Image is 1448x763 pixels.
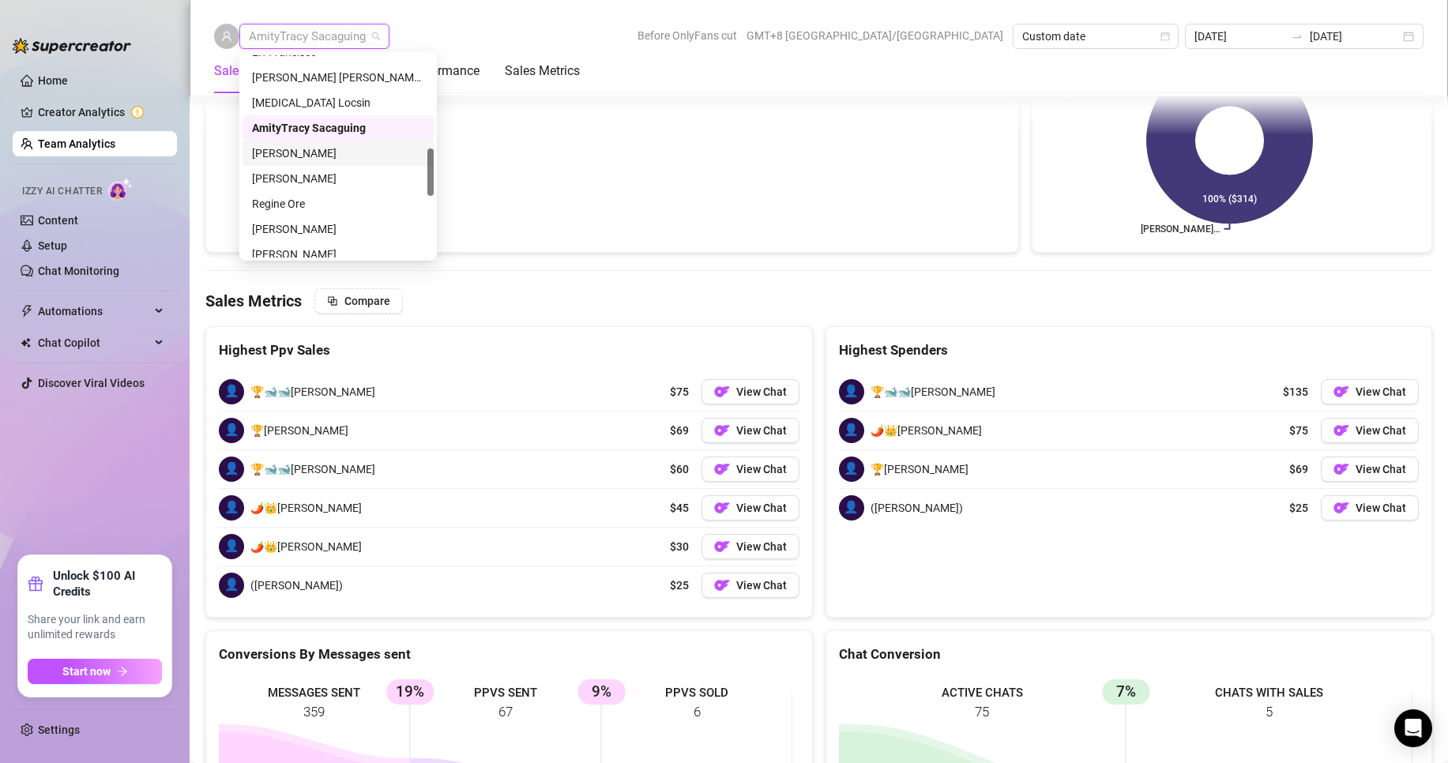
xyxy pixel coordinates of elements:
[1141,224,1220,235] text: [PERSON_NAME]…
[1356,385,1406,398] span: View Chat
[21,305,33,318] span: thunderbolt
[38,377,145,389] a: Discover Viral Videos
[701,457,799,482] button: OFView Chat
[1289,499,1308,517] span: $25
[1356,502,1406,514] span: View Chat
[221,31,232,42] span: user
[250,577,343,594] span: ([PERSON_NAME])
[1291,30,1303,43] span: swap-right
[219,573,244,598] span: 👤
[38,74,68,87] a: Home
[871,383,995,400] span: 🏆🐋🐋[PERSON_NAME]
[108,178,133,201] img: AI Chatter
[701,379,799,404] button: OFView Chat
[736,424,787,437] span: View Chat
[1394,709,1432,747] div: Open Intercom Messenger
[252,119,424,137] div: AmityTracy Sacaguing
[505,62,580,81] div: Sales Metrics
[1333,384,1349,400] img: OF
[736,463,787,475] span: View Chat
[736,540,787,553] span: View Chat
[62,665,111,678] span: Start now
[736,385,787,398] span: View Chat
[28,576,43,592] span: gift
[219,495,244,521] span: 👤
[219,379,244,404] span: 👤
[243,166,434,191] div: grace Kim
[839,457,864,482] span: 👤
[701,534,799,559] a: OFView Chat
[1321,457,1419,482] button: OFView Chat
[38,137,115,150] a: Team Analytics
[670,538,689,555] span: $30
[1194,28,1284,45] input: Start date
[1321,418,1419,443] button: OFView Chat
[243,191,434,216] div: Regine Ore
[408,62,480,81] div: Performance
[21,337,31,348] img: Chat Copilot
[871,499,963,517] span: ([PERSON_NAME])
[714,461,730,477] img: OF
[1022,24,1169,48] span: Custom date
[250,499,362,517] span: 🌶️👑[PERSON_NAME]
[252,246,424,263] div: [PERSON_NAME]
[714,539,730,554] img: OF
[670,460,689,478] span: $60
[714,423,730,438] img: OF
[38,724,80,736] a: Settings
[344,295,390,307] span: Compare
[1160,32,1170,41] span: calendar
[670,422,689,439] span: $69
[314,288,403,314] button: Compare
[714,384,730,400] img: OF
[1356,463,1406,475] span: View Chat
[701,418,799,443] a: OFView Chat
[117,666,128,677] span: arrow-right
[53,568,162,599] strong: Unlock $100 AI Credits
[219,457,244,482] span: 👤
[38,239,67,252] a: Setup
[714,500,730,516] img: OF
[243,65,434,90] div: Rick Gino Tarcena
[252,170,424,187] div: [PERSON_NAME]
[249,24,380,48] span: AmityTracy Sacaguing
[219,340,799,361] div: Highest Ppv Sales
[38,299,150,324] span: Automations
[736,579,787,592] span: View Chat
[243,90,434,115] div: Exon Locsin
[1289,460,1308,478] span: $69
[736,502,787,514] span: View Chat
[219,418,244,443] span: 👤
[701,495,799,521] button: OFView Chat
[38,265,119,277] a: Chat Monitoring
[871,422,982,439] span: 🌶️👑[PERSON_NAME]
[28,659,162,684] button: Start nowarrow-right
[1356,424,1406,437] span: View Chat
[250,538,362,555] span: 🌶️👑[PERSON_NAME]
[252,69,424,86] div: [PERSON_NAME] [PERSON_NAME] Tarcena
[701,573,799,598] button: OFView Chat
[1310,28,1400,45] input: End date
[1291,30,1303,43] span: to
[252,94,424,111] div: [MEDICAL_DATA] Locsin
[714,577,730,593] img: OF
[219,534,244,559] span: 👤
[1333,500,1349,516] img: OF
[670,577,689,594] span: $25
[28,612,162,643] span: Share your link and earn unlimited rewards
[205,290,302,312] h4: Sales Metrics
[839,379,864,404] span: 👤
[670,499,689,517] span: $45
[871,460,968,478] span: 🏆[PERSON_NAME]
[839,340,1420,361] div: Highest Spenders
[1283,383,1308,400] span: $135
[1321,495,1419,521] button: OFView Chat
[1321,379,1419,404] button: OFView Chat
